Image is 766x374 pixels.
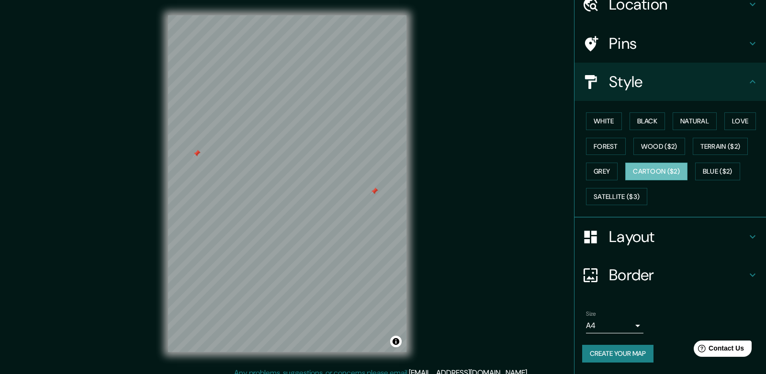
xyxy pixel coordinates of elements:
[586,163,618,180] button: Grey
[574,63,766,101] div: Style
[673,112,717,130] button: Natural
[681,337,755,363] iframe: Help widget launcher
[609,34,747,53] h4: Pins
[574,256,766,294] div: Border
[574,24,766,63] div: Pins
[586,188,647,206] button: Satellite ($3)
[695,163,740,180] button: Blue ($2)
[633,138,685,155] button: Wood ($2)
[625,163,687,180] button: Cartoon ($2)
[586,138,626,155] button: Forest
[586,310,596,318] label: Size
[609,265,747,285] h4: Border
[586,112,622,130] button: White
[609,227,747,246] h4: Layout
[168,15,406,352] canvas: Map
[574,218,766,256] div: Layout
[609,72,747,91] h4: Style
[390,336,402,347] button: Toggle attribution
[724,112,756,130] button: Love
[630,112,665,130] button: Black
[586,318,643,333] div: A4
[582,345,653,363] button: Create your map
[693,138,748,155] button: Terrain ($2)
